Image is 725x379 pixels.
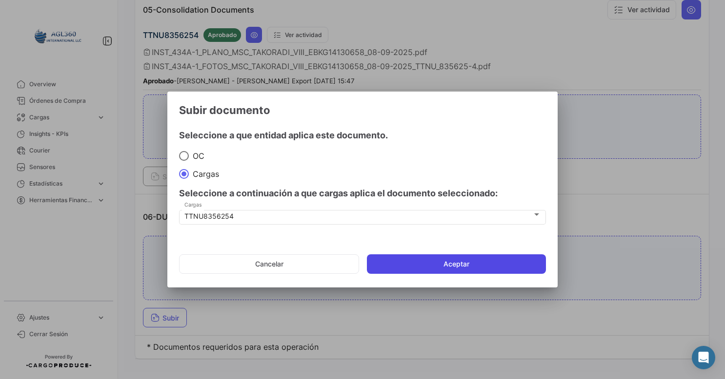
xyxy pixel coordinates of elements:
[189,151,204,161] span: OC
[179,129,546,142] h4: Seleccione a que entidad aplica este documento.
[692,346,715,369] div: Abrir Intercom Messenger
[179,103,546,117] h3: Subir documento
[184,212,234,220] mat-select-trigger: TTNU8356254
[179,254,359,274] button: Cancelar
[189,169,219,179] span: Cargas
[367,254,546,274] button: Aceptar
[179,187,546,200] h4: Seleccione a continuación a que cargas aplica el documento seleccionado:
